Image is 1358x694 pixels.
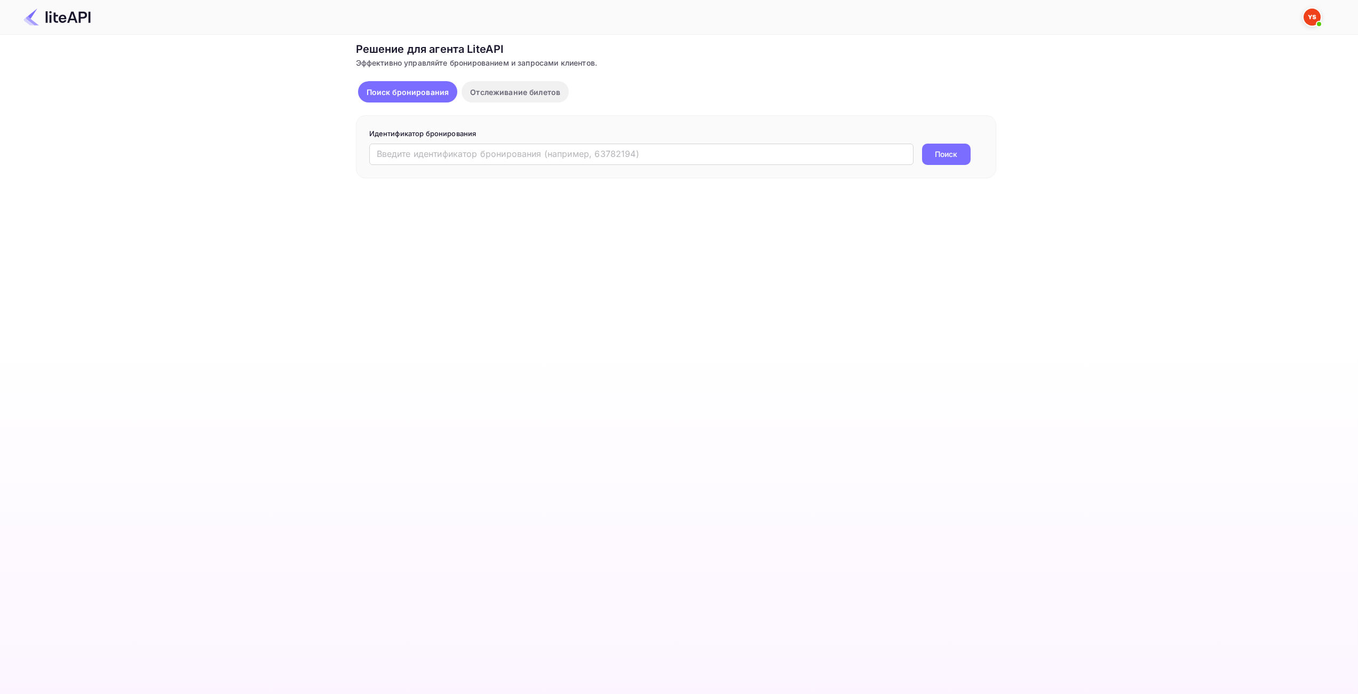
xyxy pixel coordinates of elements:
ya-tr-span: Поиск бронирования [367,88,449,97]
ya-tr-span: Поиск [935,148,957,160]
ya-tr-span: Идентификатор бронирования [369,129,477,138]
ya-tr-span: Решение для агента LiteAPI [356,43,504,56]
ya-tr-span: Эффективно управляйте бронированием и запросами клиентов. [356,58,598,67]
img: Yandex Support [1304,9,1321,26]
button: Поиск [922,144,971,165]
input: Введите идентификатор бронирования (например, 63782194) [369,144,914,165]
ya-tr-span: Отслеживание билетов [470,88,560,97]
img: Логотип LiteAPI [23,9,91,26]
